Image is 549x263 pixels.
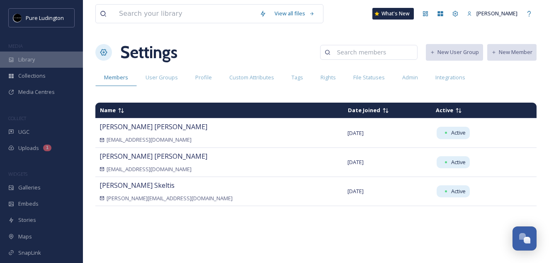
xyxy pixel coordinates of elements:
span: Integrations [435,74,465,81]
span: Media Centres [18,88,55,96]
div: 1 [43,145,51,151]
span: Maps [18,233,32,241]
a: [PERSON_NAME] [463,5,522,22]
span: Stories [18,216,36,224]
span: File Statuses [353,74,385,81]
td: Sort descending [521,107,536,114]
span: SnapLink [18,249,41,257]
span: UGC [18,128,29,136]
td: Sort descending [96,103,343,118]
span: Admin [402,74,418,81]
span: Galleries [18,184,41,192]
span: [DATE] [347,187,364,195]
h1: Settings [120,40,177,65]
span: [PERSON_NAME] [PERSON_NAME] [100,122,207,131]
span: [EMAIL_ADDRESS][DOMAIN_NAME] [107,165,192,173]
button: New Member [487,44,537,60]
input: Search your library [115,5,255,23]
span: Custom Attributes [229,74,274,81]
span: Tags [292,74,303,81]
span: COLLECT [8,115,26,121]
span: Active [451,187,466,195]
span: [DATE] [347,158,364,166]
span: [PERSON_NAME] Skeltis [100,181,175,190]
span: Date Joined [348,106,380,114]
span: Embeds [18,200,39,208]
span: Collections [18,72,46,80]
span: Profile [195,74,212,81]
span: Active [451,129,466,137]
span: Uploads [18,144,39,152]
td: Sort ascending [344,103,431,118]
span: WIDGETS [8,171,27,177]
span: Members [104,74,128,81]
span: [PERSON_NAME] [476,10,517,17]
span: Name [100,106,116,114]
span: MEDIA [8,43,23,49]
td: Sort descending [432,103,520,118]
a: View all files [270,5,319,22]
button: New User Group [426,44,483,60]
span: [PERSON_NAME] [PERSON_NAME] [100,152,207,161]
span: Active [436,106,453,114]
input: Search members [333,44,413,61]
img: pureludingtonF-2.png [13,14,22,22]
span: [EMAIL_ADDRESS][DOMAIN_NAME] [107,136,192,144]
span: Library [18,56,35,64]
span: Active [451,158,466,166]
span: [DATE] [347,129,364,137]
span: [PERSON_NAME][EMAIL_ADDRESS][DOMAIN_NAME] [107,194,233,202]
button: Open Chat [513,226,537,251]
span: Pure Ludington [26,14,64,22]
a: What's New [372,8,414,20]
span: User Groups [146,74,178,81]
span: Rights [321,74,336,81]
